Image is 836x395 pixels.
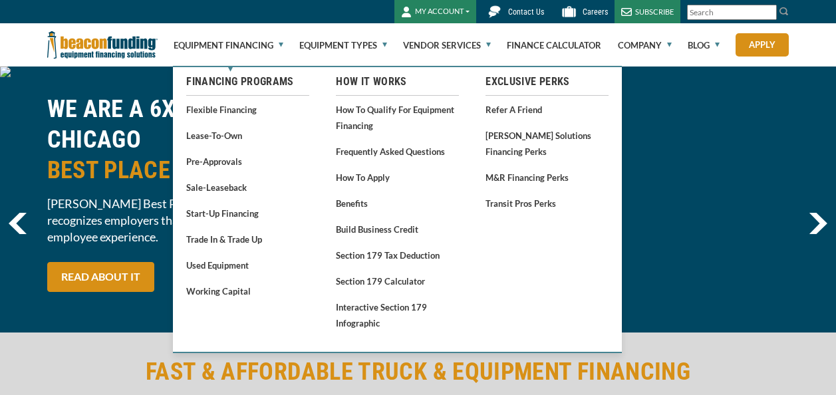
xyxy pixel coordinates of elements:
[507,24,601,66] a: Finance Calculator
[486,101,609,118] a: Refer a Friend
[687,5,777,20] input: Search
[9,213,27,234] a: previous
[186,127,309,144] a: Lease-To-Own
[336,74,459,90] a: How It Works
[336,143,459,160] a: Frequently Asked Questions
[508,7,544,17] span: Contact Us
[736,33,789,57] a: Apply
[403,24,491,66] a: Vendor Services
[486,195,609,211] a: Transit Pros Perks
[583,7,608,17] span: Careers
[186,205,309,221] a: Start-Up Financing
[47,196,410,245] span: [PERSON_NAME] Best Places to Work in [GEOGRAPHIC_DATA] recognizes employers that excel at both wo...
[336,195,459,211] a: Benefits
[47,155,410,186] span: BEST PLACE TO WORK NOMINEE
[336,221,459,237] a: Build Business Credit
[186,257,309,273] a: Used Equipment
[186,153,309,170] a: Pre-approvals
[47,94,410,186] h2: WE ARE A 6X [PERSON_NAME] CHICAGO
[186,231,309,247] a: Trade In & Trade Up
[336,101,459,134] a: How to Qualify for Equipment Financing
[47,356,789,387] h2: FAST & AFFORDABLE TRUCK & EQUIPMENT FINANCING
[186,74,309,90] a: Financing Programs
[336,273,459,289] a: Section 179 Calculator
[688,24,720,66] a: Blog
[9,213,27,234] img: Left Navigator
[47,23,158,66] img: Beacon Funding Corporation logo
[336,247,459,263] a: Section 179 Tax Deduction
[186,283,309,299] a: Working Capital
[809,213,827,234] img: Right Navigator
[47,262,154,292] a: READ ABOUT IT
[186,179,309,196] a: Sale-Leaseback
[186,101,309,118] a: Flexible Financing
[486,74,609,90] a: Exclusive Perks
[174,24,283,66] a: Equipment Financing
[763,7,773,18] a: Clear search text
[486,169,609,186] a: M&R Financing Perks
[336,299,459,331] a: Interactive Section 179 Infographic
[299,24,387,66] a: Equipment Types
[779,6,789,17] img: Search
[809,213,827,234] a: next
[618,24,672,66] a: Company
[486,127,609,160] a: [PERSON_NAME] Solutions Financing Perks
[336,169,459,186] a: How to Apply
